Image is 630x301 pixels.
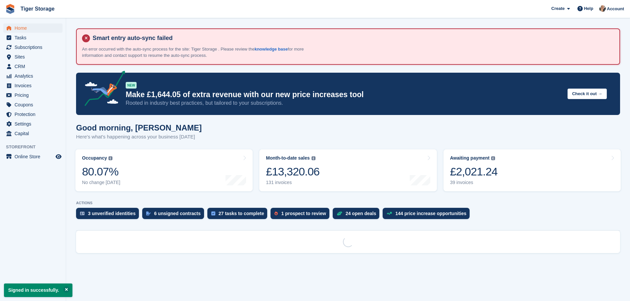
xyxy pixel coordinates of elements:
[450,165,498,178] div: £2,021.24
[76,133,202,141] p: Here's what's happening across your business [DATE]
[79,71,125,108] img: price-adjustments-announcement-icon-8257ccfd72463d97f412b2fc003d46551f7dbcb40ab6d574587a9cd5c0d94...
[15,43,54,52] span: Subscriptions
[108,156,112,160] img: icon-info-grey-7440780725fd019a000dd9b08b2336e03edf1995a4989e88bcd33f0948082b44.svg
[383,208,473,222] a: 144 price increase opportunities
[15,33,54,42] span: Tasks
[126,99,562,107] p: Rooted in industry best practices, but tailored to your subscriptions.
[76,201,620,205] p: ACTIONS
[15,119,54,129] span: Settings
[88,211,136,216] div: 3 unverified identities
[255,47,288,52] a: knowledge base
[75,149,253,191] a: Occupancy 80.07% No change [DATE]
[281,211,326,216] div: 1 prospect to review
[3,71,63,81] a: menu
[3,43,63,52] a: menu
[259,149,437,191] a: Month-to-date sales £13,320.06 131 invoices
[15,129,54,138] span: Capital
[5,4,15,14] img: stora-icon-8386f47178a22dfd0bd8f6a31ec36ba5ce8667c1dd55bd0f319d3a0aa187defe.svg
[90,34,614,42] h4: Smart entry auto-sync failed
[142,208,207,222] a: 6 unsigned contracts
[443,149,621,191] a: Awaiting payment £2,021.24 39 invoices
[154,211,201,216] div: 6 unsigned contracts
[207,208,271,222] a: 27 tasks to complete
[333,208,383,222] a: 24 open deals
[3,152,63,161] a: menu
[3,52,63,61] a: menu
[271,208,332,222] a: 1 prospect to review
[312,156,315,160] img: icon-info-grey-7440780725fd019a000dd9b08b2336e03edf1995a4989e88bcd33f0948082b44.svg
[3,23,63,33] a: menu
[80,211,85,215] img: verify_identity-adf6edd0f0f0b5bbfe63781bf79b02c33cf7c696d77639b501bdc392416b5a36.svg
[211,211,215,215] img: task-75834270c22a3079a89374b754ae025e5fb1db73e45f91037f5363f120a921f8.svg
[337,211,342,216] img: deal-1b604bf984904fb50ccaf53a9ad4b4a5d6e5aea283cecdc64d6e3604feb123c2.svg
[18,3,57,14] a: Tiger Storage
[82,155,107,161] div: Occupancy
[15,110,54,119] span: Protection
[599,5,606,12] img: Becky Martin
[491,156,495,160] img: icon-info-grey-7440780725fd019a000dd9b08b2336e03edf1995a4989e88bcd33f0948082b44.svg
[15,100,54,109] span: Coupons
[76,123,202,132] h1: Good morning, [PERSON_NAME]
[266,165,319,178] div: £13,320.06
[82,165,120,178] div: 80.07%
[450,155,490,161] div: Awaiting payment
[551,5,565,12] span: Create
[76,208,142,222] a: 3 unverified identities
[15,62,54,71] span: CRM
[3,110,63,119] a: menu
[15,52,54,61] span: Sites
[395,211,466,216] div: 144 price increase opportunities
[3,62,63,71] a: menu
[4,283,72,297] p: Signed in successfully.
[567,89,607,99] button: Check it out →
[3,33,63,42] a: menu
[6,144,66,150] span: Storefront
[15,71,54,81] span: Analytics
[274,211,278,215] img: prospect-51fa495bee0391a8d652442698ab0144808aea92771e9ea1ae160a38d050c398.svg
[584,5,593,12] span: Help
[3,81,63,90] a: menu
[126,82,137,89] div: NEW
[266,180,319,185] div: 131 invoices
[146,211,151,215] img: contract_signature_icon-13c848040528278c33f63329250d36e43548de30e8caae1d1a13099fd9432cc5.svg
[3,100,63,109] a: menu
[450,180,498,185] div: 39 invoices
[82,46,314,59] p: An error occurred with the auto-sync process for the site: Tiger Storage . Please review the for ...
[126,90,562,99] p: Make £1,644.05 of extra revenue with our new price increases tool
[82,180,120,185] div: No change [DATE]
[15,23,54,33] span: Home
[15,91,54,100] span: Pricing
[607,6,624,12] span: Account
[266,155,310,161] div: Month-to-date sales
[15,81,54,90] span: Invoices
[55,153,63,161] a: Preview store
[387,212,392,215] img: price_increase_opportunities-93ffe204e8149a01c8c9dc8f82e8f89637d9d84a8eef4429ea346261dce0b2c0.svg
[3,119,63,129] a: menu
[3,129,63,138] a: menu
[3,91,63,100] a: menu
[346,211,376,216] div: 24 open deals
[219,211,264,216] div: 27 tasks to complete
[15,152,54,161] span: Online Store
